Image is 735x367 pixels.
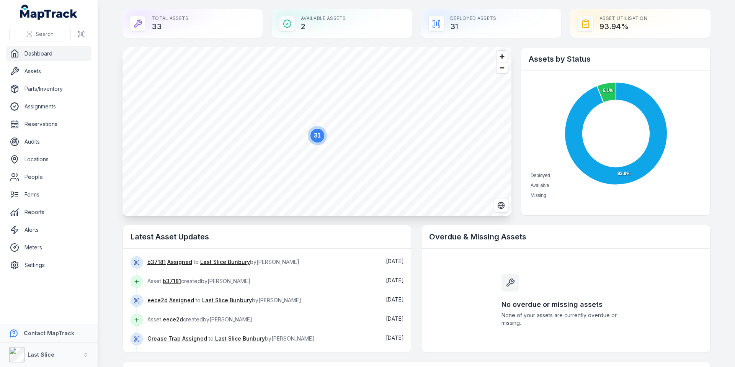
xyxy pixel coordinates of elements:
a: Forms [6,187,91,202]
span: [DATE] [386,315,404,322]
strong: Last Slice [28,351,54,358]
a: Assets [6,64,91,79]
span: Search [36,30,54,38]
h3: No overdue or missing assets [501,299,630,310]
a: Parts/Inventory [6,81,91,97]
a: b37181 [163,277,181,285]
time: 10/10/2025, 11:00:28 am [386,277,404,283]
span: [DATE] [386,296,404,303]
a: eece2d [163,316,183,323]
a: Grease Trap [147,335,181,342]
a: Assigned [169,297,194,304]
time: 10/10/2025, 10:58:38 am [386,315,404,322]
a: Meters [6,240,91,255]
h2: Overdue & Missing Assets [429,231,702,242]
span: Missing [531,193,546,198]
span: to by [PERSON_NAME] [147,297,301,303]
a: Alerts [6,222,91,238]
a: MapTrack [20,5,78,20]
span: to by [PERSON_NAME] [147,335,314,342]
span: Asset created by [PERSON_NAME] [147,316,252,323]
button: Search [9,27,71,41]
span: Available [531,183,549,188]
a: Reports [6,205,91,220]
h2: Latest Asset Updates [131,231,404,242]
strong: Contact MapTrack [24,330,74,336]
time: 10/10/2025, 10:48:19 am [386,334,404,341]
a: Assigned [167,258,192,266]
a: Assignments [6,99,91,114]
span: [DATE] [386,258,404,264]
a: Settings [6,257,91,273]
a: People [6,169,91,185]
a: Last Slice Bunbury [200,258,250,266]
time: 10/10/2025, 11:00:37 am [386,258,404,264]
a: Locations [6,152,91,167]
time: 10/10/2025, 10:59:00 am [386,296,404,303]
a: Reservations [6,116,91,132]
canvas: Map [122,47,511,216]
text: 31 [314,132,321,139]
button: Switch to Satellite View [494,198,508,213]
span: [DATE] [386,277,404,283]
h2: Assets by Status [529,54,702,64]
a: Assigned [182,335,207,342]
a: b37181 [147,258,166,266]
button: Zoom out [497,62,508,73]
span: Deployed [531,173,550,178]
a: eece2d [147,297,168,304]
span: None of your assets are currently overdue or missing. [501,311,630,327]
span: [DATE] [386,334,404,341]
span: Asset created by [PERSON_NAME] [147,278,250,284]
a: Last Slice Bunbury [202,297,252,304]
button: Zoom in [497,51,508,62]
a: Audits [6,134,91,149]
span: to by [PERSON_NAME] [147,259,299,265]
a: Last Slice Bunbury [215,335,265,342]
a: Dashboard [6,46,91,61]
